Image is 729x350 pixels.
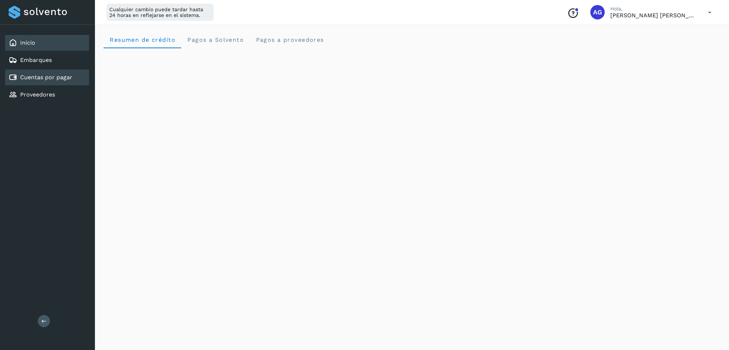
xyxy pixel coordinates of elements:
[611,6,697,12] p: Hola,
[20,74,72,81] a: Cuentas por pagar
[106,4,214,21] div: Cualquier cambio puede tardar hasta 24 horas en reflejarse en el sistema.
[20,57,52,63] a: Embarques
[187,36,244,43] span: Pagos a Solvento
[5,52,89,68] div: Embarques
[5,35,89,51] div: Inicio
[5,87,89,103] div: Proveedores
[255,36,324,43] span: Pagos a proveedores
[20,39,35,46] a: Inicio
[20,91,55,98] a: Proveedores
[611,12,697,19] p: Abigail Gonzalez Leon
[5,69,89,85] div: Cuentas por pagar
[109,36,176,43] span: Resumen de crédito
